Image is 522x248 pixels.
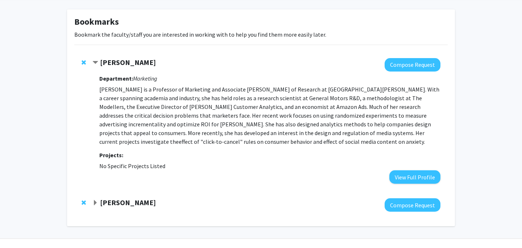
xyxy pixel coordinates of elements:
span: Expand Paulina Sockolow Bookmark [92,200,98,206]
p: [PERSON_NAME] is a Professor of Marketing and Associate [PERSON_NAME] of Research at [GEOGRAPHIC_... [99,85,440,146]
i: Marketing [133,75,157,82]
span: No Specific Projects Listed [99,162,165,170]
iframe: Chat [5,215,31,243]
strong: Projects: [99,151,123,159]
span: Remove Elea Feit from bookmarks [82,60,86,65]
strong: Department: [99,75,133,82]
strong: [PERSON_NAME] [100,198,156,207]
span: Remove Paulina Sockolow from bookmarks [82,200,86,206]
button: Compose Request to Paulina Sockolow [385,198,440,212]
button: Compose Request to Elea Feit [385,58,440,72]
span: Contract Elea Feit Bookmark [92,60,98,66]
button: View Full Profile [389,170,440,184]
h1: Bookmarks [74,17,448,27]
span: effect of "click-to-cancel" rules on consumer behavior and effect of social media content on anxi... [179,138,425,145]
strong: [PERSON_NAME] [100,58,156,67]
p: Bookmark the faculty/staff you are interested in working with to help you find them more easily l... [74,30,448,39]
